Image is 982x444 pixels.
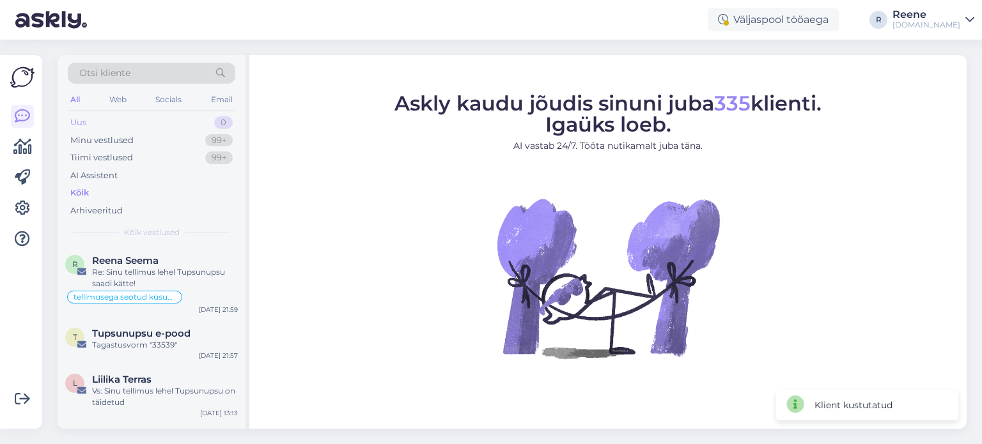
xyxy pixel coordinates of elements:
p: AI vastab 24/7. Tööta nutikamalt juba täna. [394,139,822,153]
img: Askly Logo [10,65,35,89]
div: Web [107,91,129,108]
div: Vs: Sinu tellimus lehel Tupsunupsu on täidetud [92,385,238,408]
div: 0 [214,116,233,129]
div: [DATE] 13:13 [200,408,238,418]
img: No Chat active [493,163,723,393]
span: Tupsunupsu e-pood [92,328,191,339]
div: 99+ [205,134,233,147]
div: Email [208,91,235,108]
span: Askly kaudu jõudis sinuni juba klienti. Igaüks loeb. [394,91,822,137]
div: [DATE] 21:59 [199,305,238,314]
span: 335 [714,91,751,116]
div: Re: Sinu tellimus lehel Tupsunupsu saadi kätte! [92,266,238,289]
div: Kõik [70,187,89,199]
div: Väljaspool tööaega [708,8,839,31]
div: Reene [892,10,960,20]
span: Liilika Terras [92,374,152,385]
span: T [73,332,77,342]
div: [DOMAIN_NAME] [892,20,960,30]
div: R [869,11,887,29]
div: Uus [70,116,86,129]
span: Reena Seema [92,255,159,266]
div: Arhiveeritud [70,204,123,217]
div: AI Assistent [70,169,118,182]
div: Tagastusvorm "33539" [92,339,238,351]
div: Tiimi vestlused [70,151,133,164]
div: Minu vestlused [70,134,134,147]
a: Reene[DOMAIN_NAME] [892,10,974,30]
div: Klient kustutatud [814,399,892,412]
div: 99+ [205,151,233,164]
span: Kõik vestlused [124,227,180,238]
div: Socials [153,91,184,108]
div: [DATE] 21:57 [199,351,238,360]
div: All [68,91,82,108]
span: tellimusega seotud küsumus [74,293,176,301]
span: R [72,259,78,269]
span: Otsi kliente [79,66,130,80]
span: L [73,378,77,388]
